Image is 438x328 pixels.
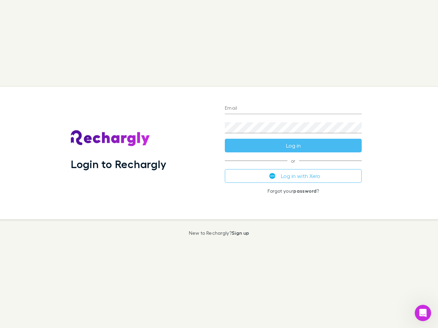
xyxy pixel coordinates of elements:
p: New to Rechargly? [189,230,249,236]
button: Log in with Xero [225,169,362,183]
img: Rechargly's Logo [71,130,150,147]
a: Sign up [232,230,249,236]
iframe: Intercom live chat [415,305,431,321]
a: password [293,188,317,194]
img: Xero's logo [269,173,275,179]
p: Forgot your ? [225,188,362,194]
button: Log in [225,139,362,152]
h1: Login to Rechargly [71,158,166,170]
